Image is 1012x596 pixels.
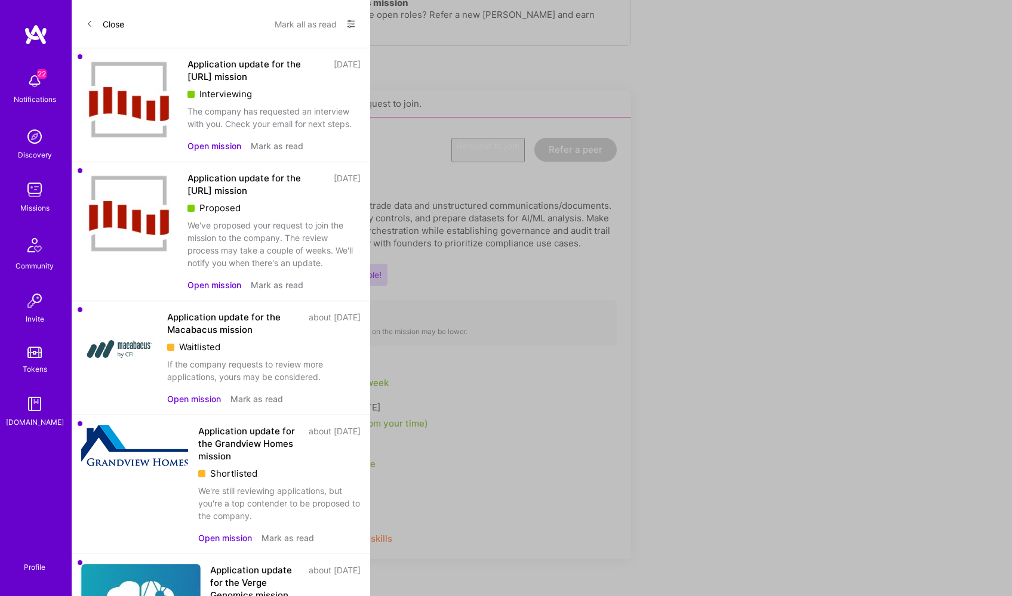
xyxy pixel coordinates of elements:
[86,14,124,33] button: Close
[230,393,283,405] button: Mark as read
[198,467,361,480] div: Shortlisted
[275,14,337,33] button: Mark all as read
[187,88,361,100] div: Interviewing
[6,416,64,428] div: [DOMAIN_NAME]
[334,172,361,197] div: [DATE]
[167,311,302,336] div: Application update for the Macabacus mission
[81,311,158,387] img: Company Logo
[20,231,49,260] img: Community
[26,313,44,325] div: Invite
[167,341,361,353] div: Waitlisted
[251,140,303,152] button: Mark as read
[20,202,50,214] div: Missions
[187,279,241,291] button: Open mission
[24,24,48,45] img: logo
[167,393,221,405] button: Open mission
[187,140,241,152] button: Open mission
[198,425,302,462] div: Application update for the Grandview Homes mission
[334,58,361,83] div: [DATE]
[23,392,47,416] img: guide book
[251,279,303,291] button: Mark as read
[187,105,361,130] div: The company has requested an interview with you. Check your email for next steps.
[27,347,42,358] img: tokens
[14,93,56,106] div: Notifications
[81,172,178,257] img: Company Logo
[23,178,47,202] img: teamwork
[20,548,50,572] a: Profile
[23,125,47,149] img: discovery
[187,172,327,197] div: Application update for the [URL] mission
[167,358,361,383] div: If the company requests to review more applications, yours may be considered.
[309,425,361,462] div: about [DATE]
[23,69,47,93] img: bell
[81,58,178,143] img: Company Logo
[37,69,47,79] span: 22
[23,289,47,313] img: Invite
[81,425,189,466] img: Company Logo
[198,484,361,522] div: We're still reviewing applications, but you're a top contender to be proposed to the company.
[187,202,361,214] div: Proposed
[23,363,47,375] div: Tokens
[187,219,361,269] div: We've proposed your request to join the mission to the company. The review process may take a cou...
[24,561,45,572] div: Profile
[16,260,54,272] div: Community
[18,149,52,161] div: Discovery
[309,311,361,336] div: about [DATE]
[187,58,327,83] div: Application update for the [URL] mission
[262,532,314,544] button: Mark as read
[198,532,252,544] button: Open mission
